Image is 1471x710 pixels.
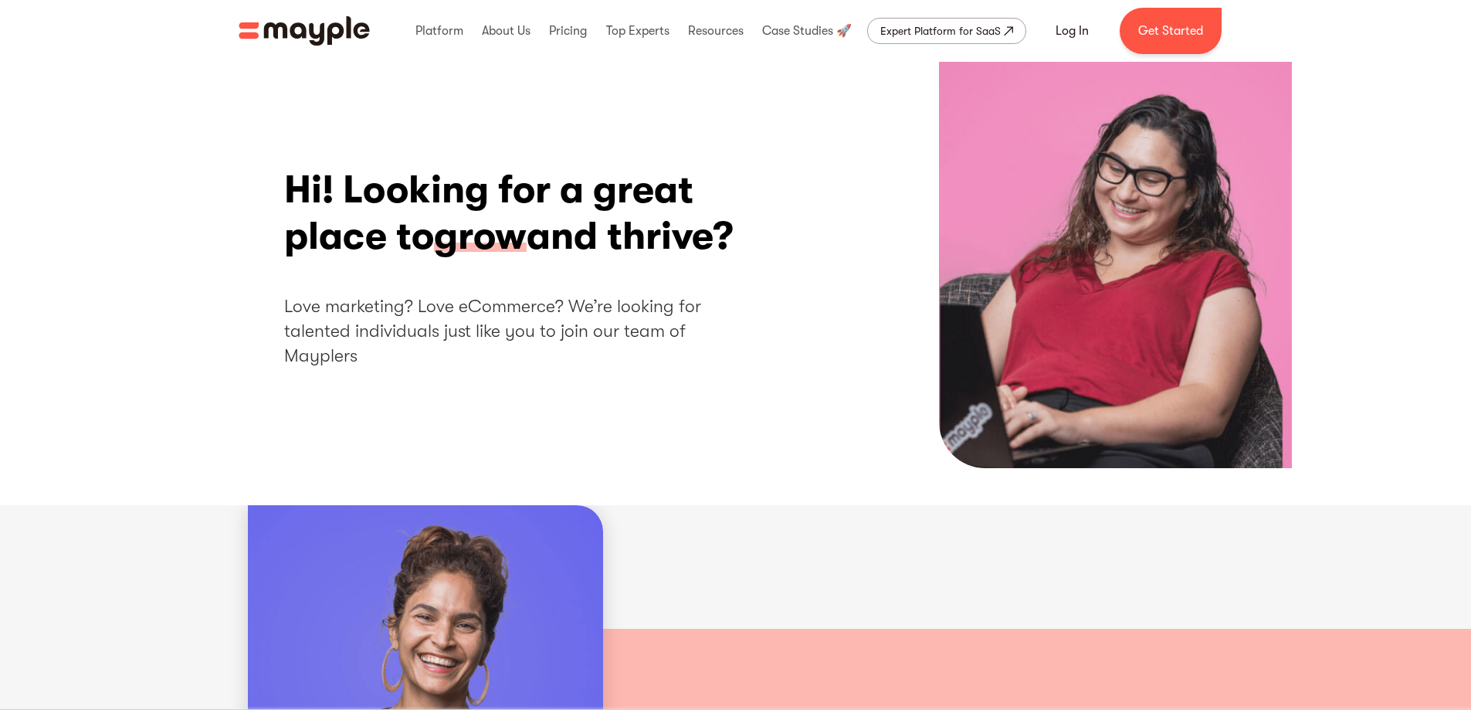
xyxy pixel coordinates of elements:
[1120,8,1222,54] a: Get Started
[545,6,591,56] div: Pricing
[239,16,370,46] a: home
[412,6,467,56] div: Platform
[478,6,534,56] div: About Us
[939,62,1292,468] img: Hi! Looking for a great place to grow and thrive?
[284,167,755,260] h1: Hi! Looking for a great place to and thrive?
[434,213,527,261] span: grow
[684,6,747,56] div: Resources
[239,16,370,46] img: Mayple logo
[867,18,1026,44] a: Expert Platform for SaaS
[880,22,1001,40] div: Expert Platform for SaaS
[284,294,755,369] h2: Love marketing? Love eCommerce? We’re looking for talented individuals just like you to join our ...
[602,6,673,56] div: Top Experts
[1037,12,1107,49] a: Log In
